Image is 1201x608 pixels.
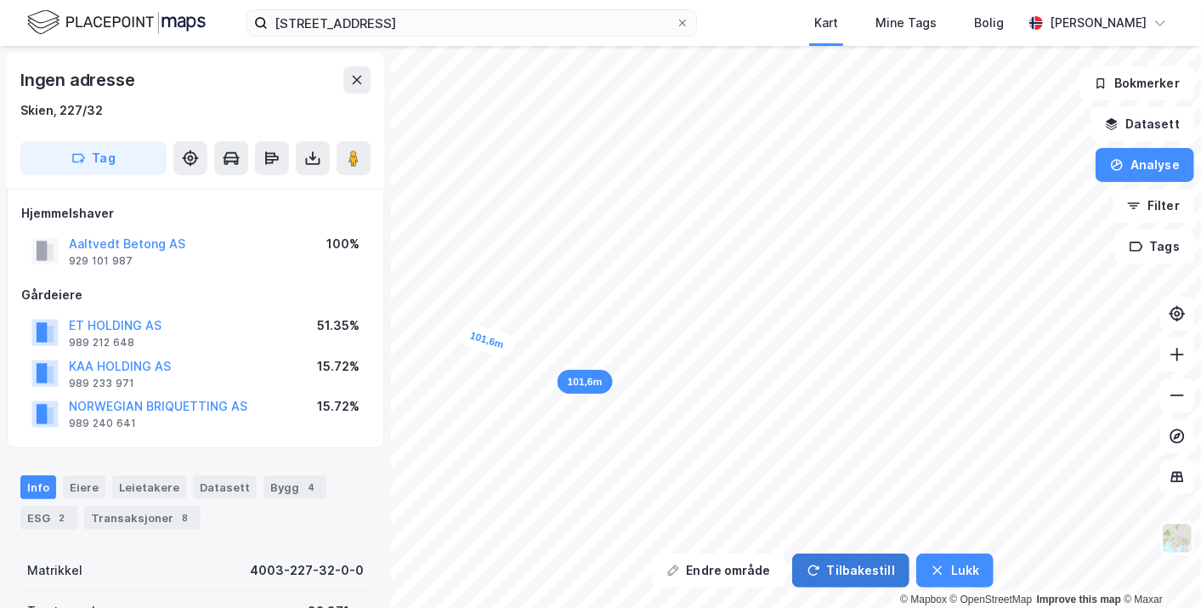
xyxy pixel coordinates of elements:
a: Improve this map [1037,594,1121,605]
button: Tags [1115,230,1194,264]
div: [PERSON_NAME] [1050,13,1147,33]
iframe: Chat Widget [1116,526,1201,608]
div: Kart [814,13,838,33]
div: 51.35% [317,315,360,336]
button: Endre område [652,554,785,588]
img: logo.f888ab2527a4732fd821a326f86c7f29.svg [27,8,206,37]
div: 15.72% [317,356,360,377]
button: Filter [1113,189,1194,223]
button: Datasett [1091,107,1194,141]
div: Datasett [193,475,257,499]
div: Transaksjoner [84,506,201,530]
button: Tag [20,141,167,175]
div: 8 [177,509,194,526]
div: Ingen adresse [20,66,138,94]
div: 989 240 641 [69,417,136,430]
div: 929 101 987 [69,254,133,268]
div: Matrikkel [27,560,82,581]
button: Tilbakestill [792,554,909,588]
div: Bolig [974,13,1004,33]
button: Lukk [916,554,994,588]
div: 15.72% [317,396,360,417]
div: 2 [54,509,71,526]
div: Map marker [558,370,613,394]
div: 100% [326,234,360,254]
div: Mine Tags [875,13,937,33]
input: Søk på adresse, matrikkel, gårdeiere, leietakere eller personer [268,10,676,36]
a: OpenStreetMap [950,594,1033,605]
div: ESG [20,506,77,530]
div: Skien, 227/32 [20,100,103,121]
button: Analyse [1096,148,1194,182]
a: Mapbox [900,594,947,605]
div: Info [20,475,56,499]
div: Gårdeiere [21,285,370,305]
div: 989 233 971 [69,377,134,390]
div: Bygg [263,475,326,499]
button: Bokmerker [1079,66,1194,100]
div: Eiere [63,475,105,499]
div: 4003-227-32-0-0 [250,560,364,581]
div: Leietakere [112,475,186,499]
div: Map marker [457,321,517,360]
div: Hjemmelshaver [21,203,370,224]
div: 4 [303,479,320,496]
img: Z [1161,522,1193,554]
div: 989 212 648 [69,336,134,349]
